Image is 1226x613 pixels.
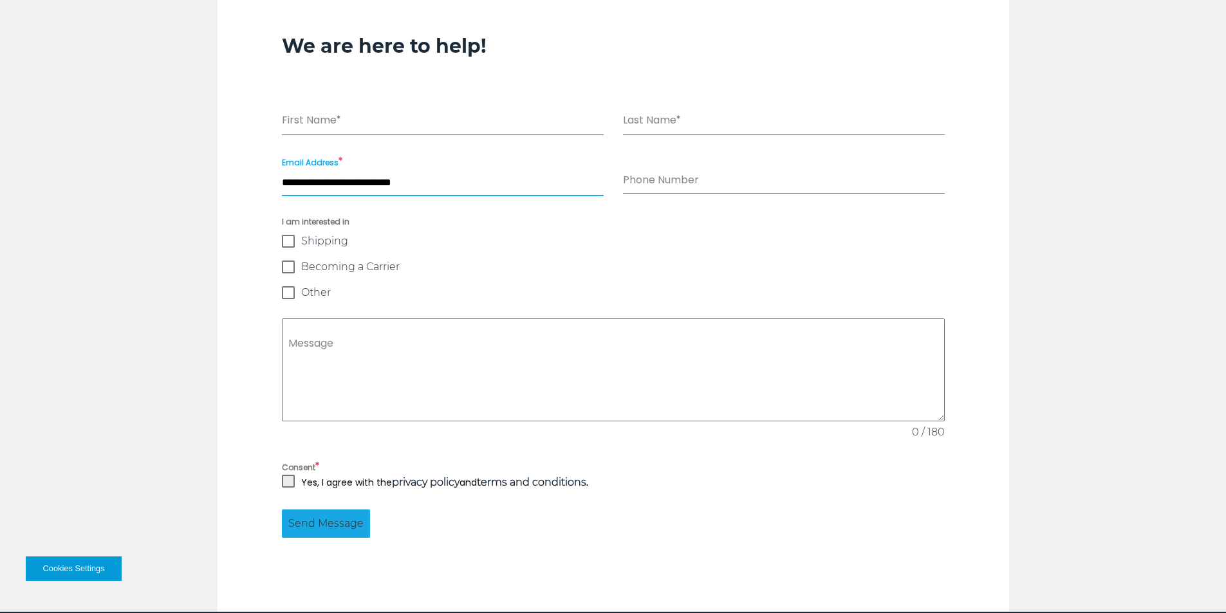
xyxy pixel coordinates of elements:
[282,215,945,228] span: I am interested in
[282,34,945,59] h3: We are here to help!
[26,556,122,581] button: Cookies Settings
[282,235,945,248] label: Shipping
[282,286,945,299] label: Other
[893,425,945,440] span: 0 / 180
[301,235,348,248] span: Shipping
[301,475,588,490] p: Yes, I agree with the and
[282,459,945,475] label: Consent
[477,476,588,489] strong: .
[288,516,364,531] span: Send Message
[477,476,586,488] a: terms and conditions
[282,509,370,538] button: Send Message
[392,476,460,488] a: privacy policy
[282,261,945,273] label: Becoming a Carrier
[301,286,331,299] span: Other
[301,261,400,273] span: Becoming a Carrier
